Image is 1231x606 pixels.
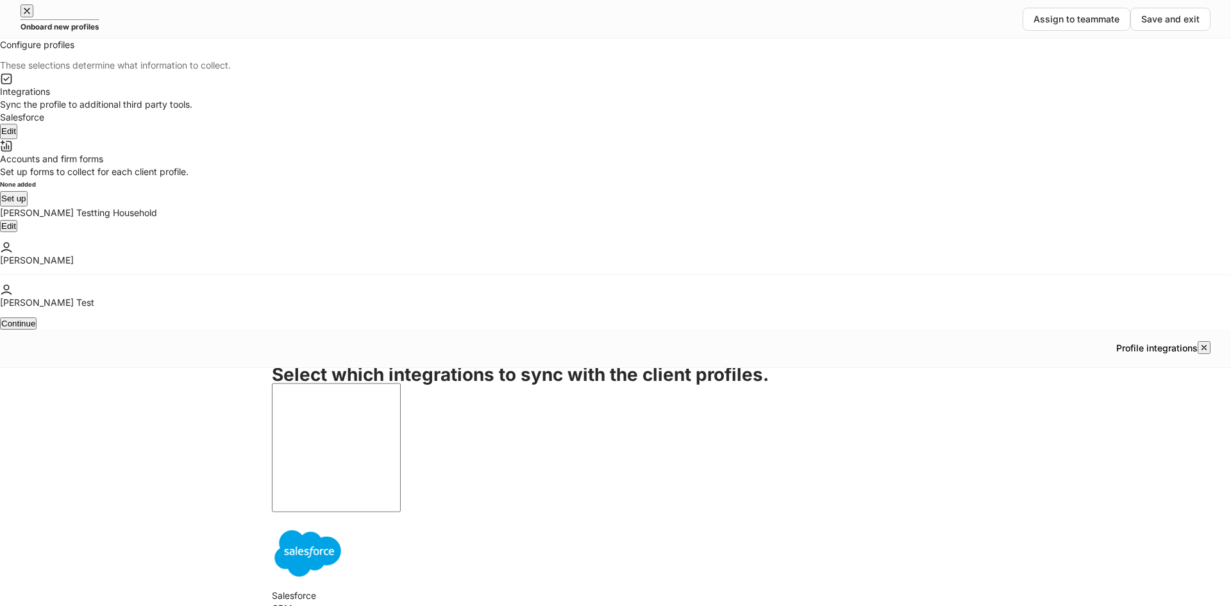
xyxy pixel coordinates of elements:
div: Continue [1,319,35,328]
div: Edit [1,221,16,231]
div: Edit [1,125,16,138]
input: Salesforce logoSalesforceCRM [272,381,401,514]
img: Salesforce logo [272,518,344,589]
h5: Onboard new profiles [21,21,99,33]
div: Assign to teammate [1034,13,1119,26]
h1: Select which integrations to sync with the client profiles . [272,368,959,381]
h5: Profile integrations [1116,342,1198,355]
div: Save and exit [1141,13,1200,26]
div: Set up [1,192,26,205]
div: Salesforce [272,589,959,602]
